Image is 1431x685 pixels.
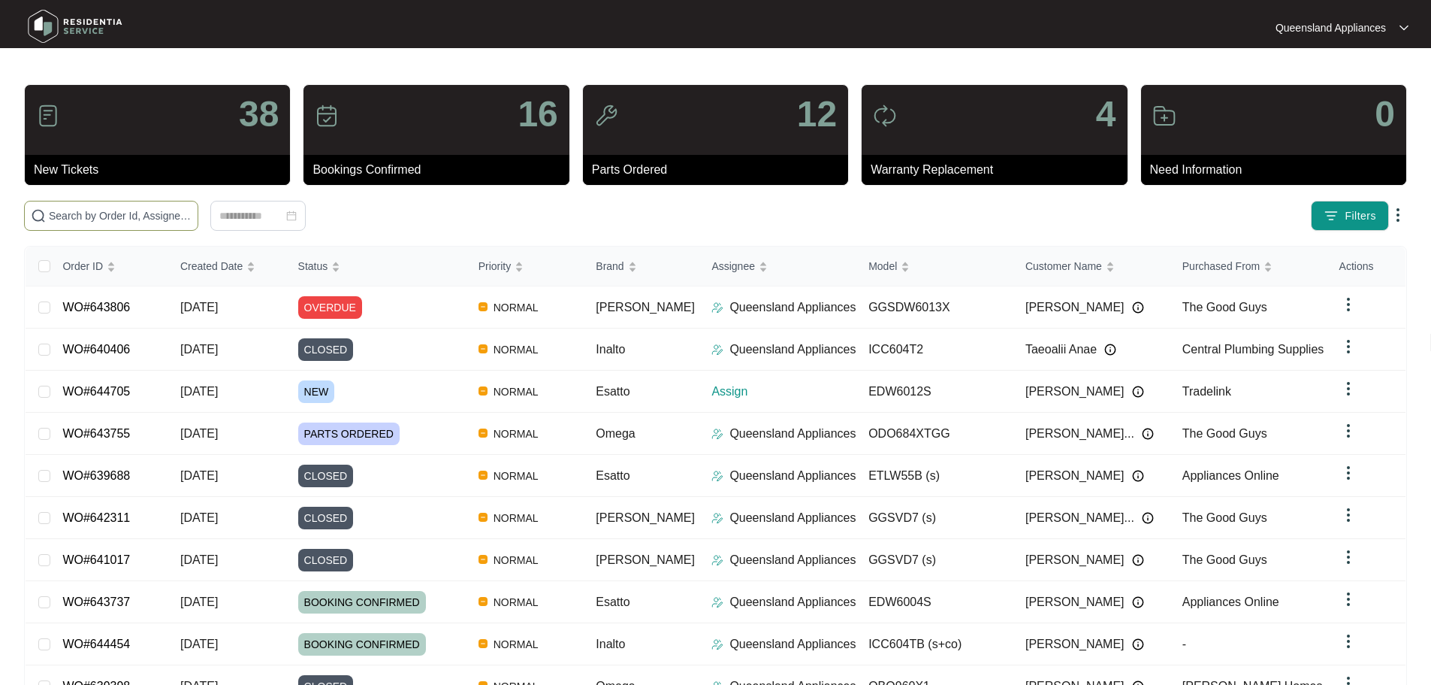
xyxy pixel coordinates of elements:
img: Assigner Icon [711,596,723,608]
span: [PERSON_NAME]... [1025,425,1134,443]
img: dropdown arrow [1339,338,1357,356]
th: Priority [466,247,584,286]
p: Bookings Confirmed [312,161,569,179]
span: NORMAL [488,509,545,527]
span: NEW [298,380,335,403]
span: NORMAL [488,467,545,485]
span: NORMAL [488,593,545,611]
img: Info icon [1142,428,1154,440]
img: filter icon [1324,208,1339,223]
span: Tradelink [1182,385,1231,398]
img: Vercel Logo [479,639,488,648]
img: Assigner Icon [711,344,723,356]
span: [PERSON_NAME]... [1025,509,1134,527]
span: [PERSON_NAME] [596,301,695,314]
button: filter iconFilters [1311,201,1389,231]
span: Taeoalii Anae [1025,341,1097,359]
img: Info icon [1132,302,1144,314]
span: NORMAL [488,551,545,569]
span: [PERSON_NAME] [1025,551,1125,569]
span: Order ID [62,258,103,274]
img: Assigner Icon [711,302,723,314]
span: CLOSED [298,338,354,361]
img: Vercel Logo [479,386,488,396]
th: Created Date [168,247,286,286]
img: Info icon [1132,554,1144,566]
p: Queensland Appliances [729,467,856,485]
img: dropdown arrow [1389,206,1407,224]
p: 12 [797,96,837,132]
span: NORMAL [488,425,545,443]
img: Info icon [1132,638,1144,650]
span: The Good Guys [1182,511,1267,524]
img: Assigner Icon [711,638,723,650]
a: WO#640406 [62,343,130,356]
img: dropdown arrow [1339,632,1357,650]
a: WO#641017 [62,553,130,566]
img: Vercel Logo [479,513,488,522]
span: [PERSON_NAME] [1025,383,1125,401]
span: [DATE] [180,638,218,650]
span: [DATE] [180,385,218,398]
span: The Good Guys [1182,427,1267,440]
span: Esatto [596,385,629,398]
img: Info icon [1132,386,1144,398]
th: Brand [584,247,699,286]
a: WO#642311 [62,511,130,524]
td: GGSDW6013X [856,286,1013,329]
img: icon [594,104,618,128]
span: NORMAL [488,299,545,317]
th: Actions [1327,247,1405,286]
p: 16 [518,96,557,132]
td: EDW6012S [856,371,1013,413]
a: WO#644454 [62,638,130,650]
img: Info icon [1142,512,1154,524]
a: WO#644705 [62,385,130,398]
span: The Good Guys [1182,553,1267,566]
td: EDW6004S [856,581,1013,623]
span: NORMAL [488,341,545,359]
span: OVERDUE [298,296,362,319]
td: ETLW55B (s) [856,455,1013,497]
span: CLOSED [298,465,354,487]
span: The Good Guys [1182,301,1267,314]
th: Customer Name [1013,247,1170,286]
span: [DATE] [180,343,218,356]
span: Purchased From [1182,258,1260,274]
p: 4 [1096,96,1116,132]
span: Omega [596,427,635,440]
img: Vercel Logo [479,344,488,353]
span: [DATE] [180,427,218,440]
span: Filters [1345,208,1376,224]
a: WO#643737 [62,596,130,608]
img: icon [315,104,339,128]
span: Model [868,258,897,274]
span: Customer Name [1025,258,1102,274]
img: Info icon [1104,344,1116,356]
img: icon [873,104,897,128]
img: Vercel Logo [479,555,488,564]
td: ODO684XTGG [856,413,1013,455]
a: WO#643755 [62,427,130,440]
p: Need Information [1150,161,1406,179]
p: Queensland Appliances [729,593,856,611]
p: 38 [239,96,279,132]
img: dropdown arrow [1339,422,1357,440]
img: Info icon [1132,596,1144,608]
img: dropdown arrow [1339,296,1357,314]
img: Assigner Icon [711,512,723,524]
th: Model [856,247,1013,286]
span: NORMAL [488,635,545,653]
img: dropdown arrow [1339,548,1357,566]
p: Warranty Replacement [871,161,1127,179]
span: Created Date [180,258,243,274]
img: dropdown arrow [1339,590,1357,608]
img: icon [36,104,60,128]
p: Queensland Appliances [1276,20,1386,35]
img: Vercel Logo [479,429,488,438]
span: [PERSON_NAME] [1025,467,1125,485]
span: CLOSED [298,507,354,529]
p: Assign [711,383,856,401]
p: New Tickets [34,161,290,179]
span: Central Plumbing Supplies [1182,343,1324,356]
